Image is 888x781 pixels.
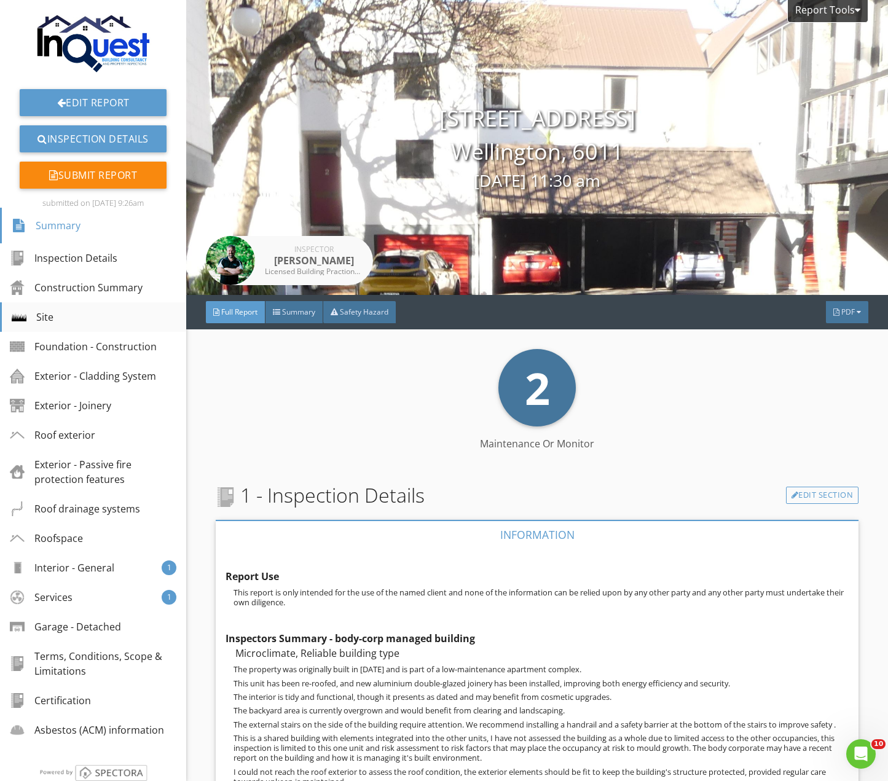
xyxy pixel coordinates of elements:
[340,307,388,317] span: Safety Hazard
[10,723,164,737] div: Asbestos (ACM) information
[226,570,279,583] strong: Report Use
[186,168,888,194] div: [DATE] 11:30 am
[12,215,81,236] div: Summary
[234,720,849,729] p: The external stairs on the side of the building require attention. We recommend installing a hand...
[525,358,550,418] span: 2
[10,693,91,708] div: Certification
[10,339,157,354] div: Foundation - Construction
[457,436,618,451] div: Maintenance or Monitor
[20,198,167,208] div: submitted on [DATE] 9:26am
[206,236,255,285] img: inquest40.jpg
[786,487,859,504] a: Edit Section
[282,307,315,317] span: Summary
[234,678,849,688] p: This unit has been re-roofed, and new aluminium double-glazed joinery has been installed, improvi...
[20,125,167,152] a: Inspection Details
[10,501,140,516] div: Roof drainage systems
[10,590,73,605] div: Services
[265,268,363,275] div: Licensed Building Practioner; Trade Certifed in [GEOGRAPHIC_DATA]
[234,705,849,715] p: The backyard area is currently overgrown and would benefit from clearing and landscaping.
[226,632,475,645] strong: Inspectors Summary - body-corp managed building
[162,590,176,605] div: 1
[20,89,167,116] a: Edit Report
[226,646,849,661] div: Microclimate, Reliable building type
[10,531,83,546] div: Roofspace
[10,560,114,575] div: Interior - General
[162,560,176,575] div: 1
[186,102,888,194] div: [STREET_ADDRESS] Wellington, 6011
[871,739,886,749] span: 10
[265,253,363,268] div: [PERSON_NAME]
[841,307,855,317] span: PDF
[34,10,152,74] img: Inquest_Ltd-standalone.png
[10,251,117,265] div: Inspection Details
[10,369,156,383] div: Exterior - Cladding System
[846,739,876,769] iframe: Intercom live chat
[10,619,121,634] div: Garage - Detached
[12,310,53,324] div: Site
[234,692,849,702] p: The interior is tidy and functional, though it presents as dated and may benefit from cosmetic up...
[216,481,425,510] span: 1 - Inspection Details
[234,733,849,763] p: This is a shared building with elements integrated into the other units, I have not assessed the ...
[221,307,257,317] span: Full Report
[10,280,143,295] div: Construction Summary
[206,236,373,285] a: Inspector [PERSON_NAME] Licensed Building Practioner; Trade Certifed in [GEOGRAPHIC_DATA]
[265,246,363,253] div: Inspector
[10,649,176,678] div: Terms, Conditions, Scope & Limitations
[10,398,111,413] div: Exterior - Joinery
[10,457,176,487] div: Exterior - Passive fire protection features
[234,587,849,607] p: This report is only intended for the use of the named client and none of the information can be r...
[234,664,849,674] p: The property was originally built in [DATE] and is part of a low-maintenance apartment complex.
[10,428,95,442] div: Roof exterior
[38,764,149,781] img: powered_by_spectora_2.png
[20,162,167,189] div: Submit Report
